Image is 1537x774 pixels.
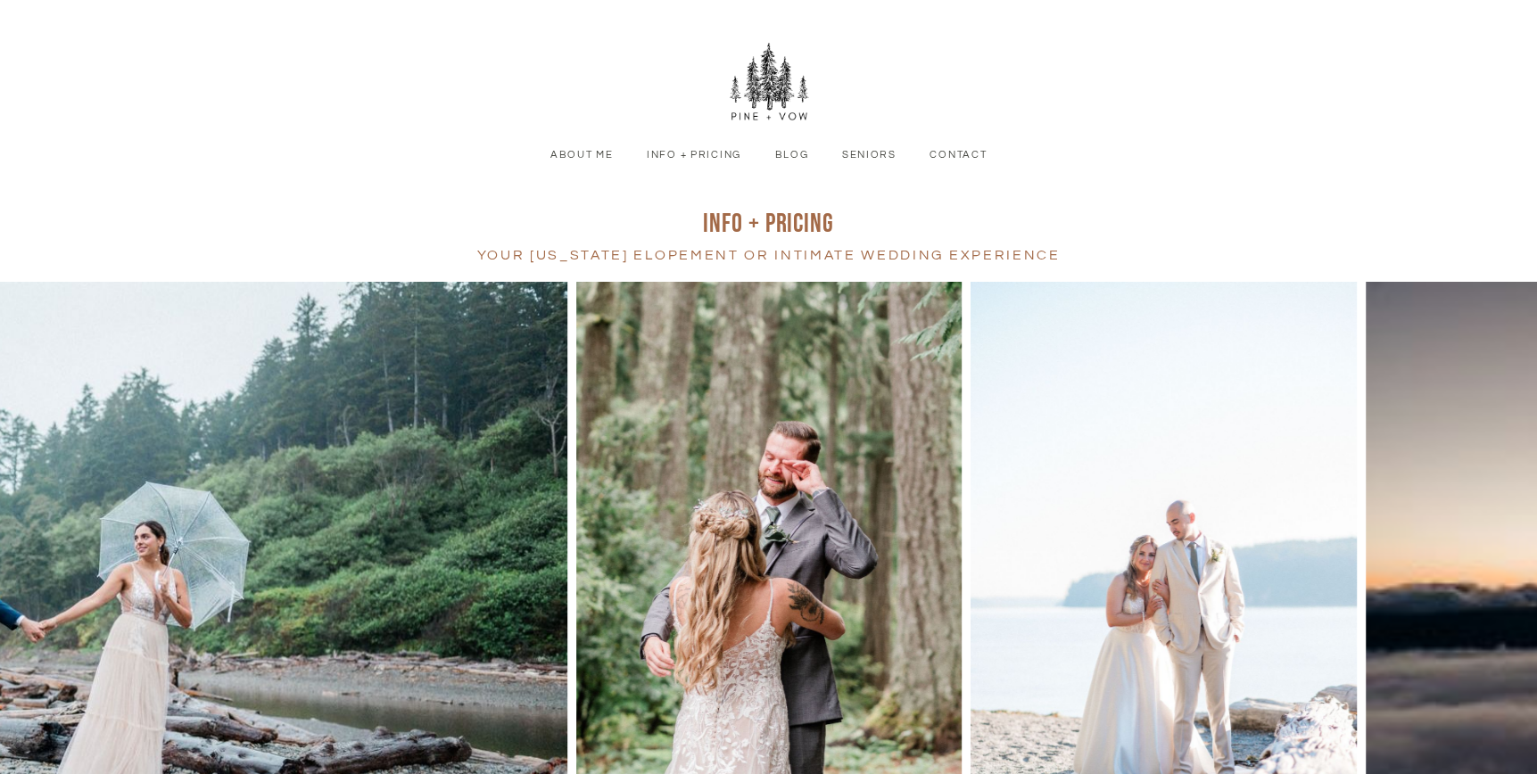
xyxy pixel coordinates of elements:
a: Seniors [830,147,909,163]
a: Blog [763,147,821,163]
h4: your [US_STATE] Elopement or intimate wedding experience [247,243,1291,267]
img: Pine + Vow [729,43,809,123]
a: About Me [538,147,625,163]
a: Info + Pricing [634,147,753,163]
a: Contact [918,147,1000,163]
span: INFO + pRICING [703,208,834,240]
